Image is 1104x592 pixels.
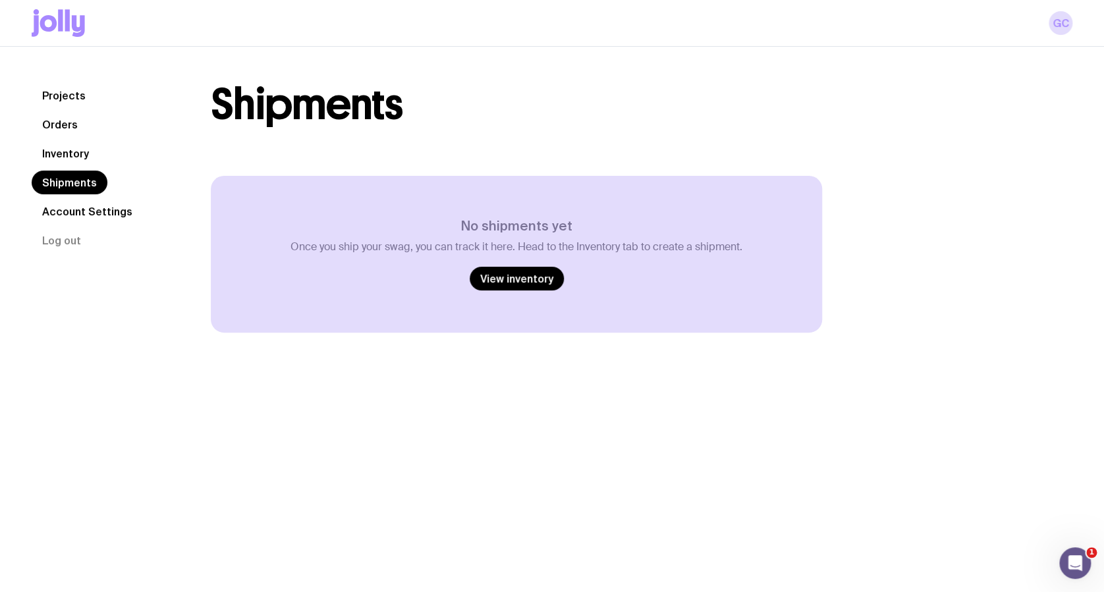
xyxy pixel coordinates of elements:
[32,200,143,223] a: Account Settings
[32,142,99,165] a: Inventory
[1086,547,1097,558] span: 1
[32,171,107,194] a: Shipments
[1049,11,1072,35] a: GC
[32,113,88,136] a: Orders
[1059,547,1091,579] iframe: Intercom live chat
[32,229,92,252] button: Log out
[211,84,402,126] h1: Shipments
[470,267,564,290] a: View inventory
[290,240,742,254] p: Once you ship your swag, you can track it here. Head to the Inventory tab to create a shipment.
[32,84,96,107] a: Projects
[290,218,742,234] h3: No shipments yet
